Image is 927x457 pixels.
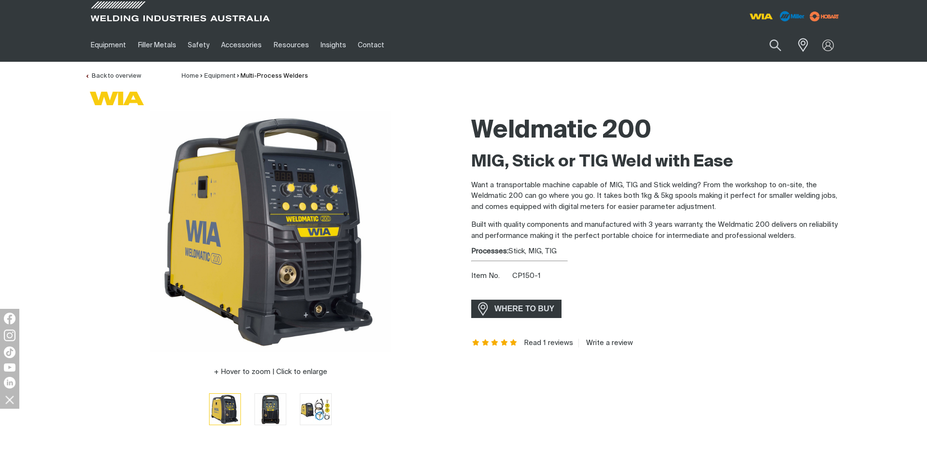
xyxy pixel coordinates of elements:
span: CP150-1 [512,272,541,279]
a: Home [182,73,199,79]
img: Weldmatic 200 [255,394,286,425]
a: Filler Metals [132,28,182,62]
button: Go to slide 1 [209,393,241,425]
img: miller [807,9,842,24]
input: Product name or item number... [747,34,792,56]
img: hide socials [1,391,18,408]
h2: MIG, Stick or TIG Weld with Ease [471,152,842,173]
span: Rating: 5 [471,340,519,346]
h1: Weldmatic 200 [471,115,842,147]
span: Item No. [471,271,510,282]
button: Go to slide 3 [300,393,332,425]
nav: Breadcrumb [182,71,308,81]
p: Want a transportable machine capable of MIG, TIG and Stick welding? From the workshop to on-site,... [471,180,842,213]
div: Stick, MIG, TIG [471,246,842,257]
button: Go to slide 2 [254,393,286,425]
button: Search products [759,34,792,56]
a: Read 1 reviews [524,339,573,347]
a: Contact [352,28,390,62]
a: Resources [268,28,315,62]
button: Hover to zoom | Click to enlarge [208,366,333,378]
span: WHERE TO BUY [488,301,561,317]
img: LinkedIn [4,377,15,388]
img: Facebook [4,313,15,324]
a: Equipment [204,73,236,79]
a: Equipment [85,28,132,62]
a: Safety [182,28,215,62]
img: Instagram [4,330,15,341]
p: Built with quality components and manufactured with 3 years warranty, the Weldmatic 200 delivers ... [471,220,842,241]
nav: Main [85,28,653,62]
a: Multi-Process Welders [240,73,308,79]
a: Accessories [215,28,267,62]
img: TikTok [4,346,15,358]
a: Insights [315,28,352,62]
a: Write a review [578,339,633,347]
img: Weldmatic 200 [150,111,391,352]
img: Weldmatic 200 [210,394,240,425]
a: Back to overview of Multi-Process Welders [85,73,141,79]
img: YouTube [4,363,15,372]
a: WHERE TO BUY [471,300,562,318]
strong: Processes: [471,248,508,255]
img: Weldmatic 200 [300,394,331,424]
